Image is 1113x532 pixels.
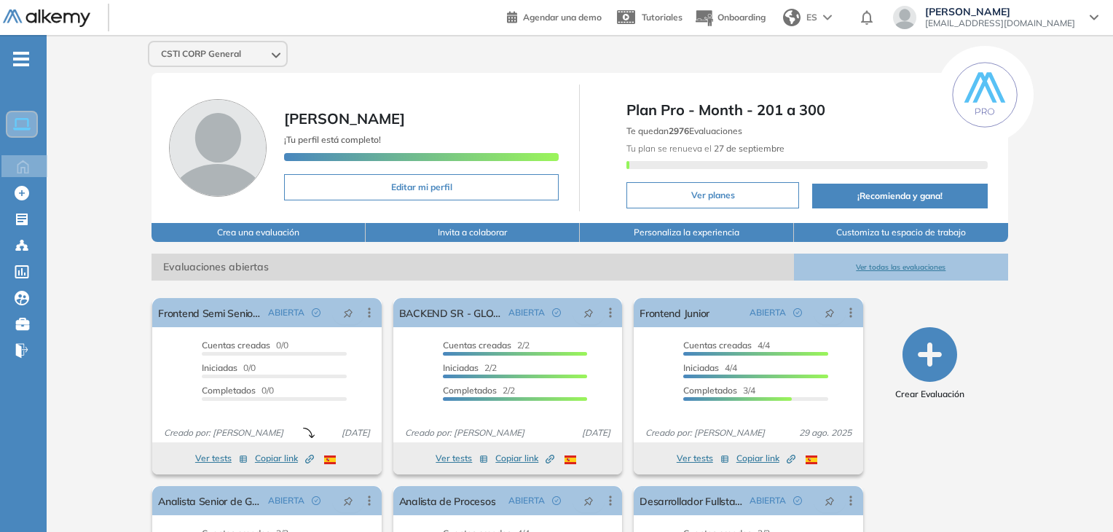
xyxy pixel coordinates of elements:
span: CSTI CORP General [161,48,241,60]
span: ABIERTA [750,494,786,507]
span: [EMAIL_ADDRESS][DOMAIN_NAME] [925,17,1075,29]
button: Customiza tu espacio de trabajo [794,223,1008,242]
button: pushpin [573,301,605,324]
button: Copiar link [736,450,795,467]
span: Cuentas creadas [683,340,752,351]
span: [PERSON_NAME] [925,6,1075,17]
span: Completados [683,385,737,396]
button: pushpin [814,489,846,512]
span: check-circle [312,308,320,317]
button: pushpin [332,489,364,512]
span: Crear Evaluación [895,388,964,401]
span: Cuentas creadas [443,340,511,351]
span: 4/4 [683,340,770,351]
span: Copiar link [736,452,795,465]
span: Agendar una demo [523,12,602,23]
span: Copiar link [255,452,314,465]
a: Frontend Junior [640,298,709,327]
span: 4/4 [683,362,737,373]
span: ABIERTA [268,306,304,319]
span: check-circle [552,496,561,505]
span: [DATE] [576,426,616,439]
span: [PERSON_NAME] [284,109,405,128]
button: pushpin [814,301,846,324]
span: check-circle [552,308,561,317]
span: 0/0 [202,362,256,373]
a: BACKEND SR - GLOBOKAS [399,298,503,327]
span: Iniciadas [443,362,479,373]
span: pushpin [583,495,594,506]
button: Copiar link [495,450,554,467]
span: Iniciadas [683,362,719,373]
img: ESP [324,455,336,464]
button: Ver tests [195,450,248,467]
span: 2/2 [443,340,530,351]
span: Copiar link [495,452,554,465]
button: pushpin [332,301,364,324]
i: - [13,58,29,60]
img: Foto de perfil [169,99,267,197]
span: 0/0 [202,385,274,396]
span: ABIERTA [508,494,545,507]
button: Onboarding [694,2,766,34]
a: Analista de Procesos [399,486,496,515]
span: Completados [443,385,497,396]
span: Tu plan se renueva el [626,143,784,154]
span: ABIERTA [750,306,786,319]
img: world [783,9,801,26]
button: Copiar link [255,450,314,467]
span: check-circle [312,496,320,505]
span: 29 ago. 2025 [793,426,857,439]
a: Agendar una demo [507,7,602,25]
button: Ver todas las evaluaciones [794,254,1008,281]
button: pushpin [573,489,605,512]
span: ¡Tu perfil está completo! [284,134,381,145]
span: ABIERTA [268,494,304,507]
a: Desarrollador Fullstack (Node Js - React) AWS [640,486,743,515]
img: ESP [806,455,817,464]
span: Plan Pro - Month - 201 a 300 [626,99,987,121]
span: pushpin [825,495,835,506]
button: Ver tests [677,450,729,467]
span: 2/2 [443,362,497,373]
span: Iniciadas [202,362,237,373]
button: Invita a colaborar [366,223,580,242]
b: 2976 [669,125,689,136]
button: Personaliza la experiencia [580,223,794,242]
button: Crea una evaluación [152,223,366,242]
span: pushpin [343,495,353,506]
span: pushpin [343,307,353,318]
a: Analista Senior de Gestión de Accesos SAP [158,486,261,515]
span: Evaluaciones abiertas [152,254,794,281]
span: Te quedan Evaluaciones [626,125,742,136]
a: Frontend Semi Senior - UPCH [158,298,261,327]
button: Ver tests [436,450,488,467]
button: Ver planes [626,182,799,208]
span: 0/0 [202,340,288,351]
span: Onboarding [717,12,766,23]
span: ES [806,11,817,24]
button: Crear Evaluación [895,327,964,401]
button: ¡Recomienda y gana! [812,184,987,208]
button: Editar mi perfil [284,174,559,200]
span: Creado por: [PERSON_NAME] [399,426,530,439]
span: 3/4 [683,385,755,396]
span: Cuentas creadas [202,340,270,351]
span: Tutoriales [642,12,683,23]
span: Completados [202,385,256,396]
span: [DATE] [336,426,376,439]
img: ESP [565,455,576,464]
img: Logo [3,9,90,28]
span: check-circle [793,496,802,505]
span: Creado por: [PERSON_NAME] [640,426,771,439]
b: 27 de septiembre [712,143,784,154]
span: Creado por: [PERSON_NAME] [158,426,289,439]
span: check-circle [793,308,802,317]
img: arrow [823,15,832,20]
span: 2/2 [443,385,515,396]
span: pushpin [583,307,594,318]
span: pushpin [825,307,835,318]
span: ABIERTA [508,306,545,319]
